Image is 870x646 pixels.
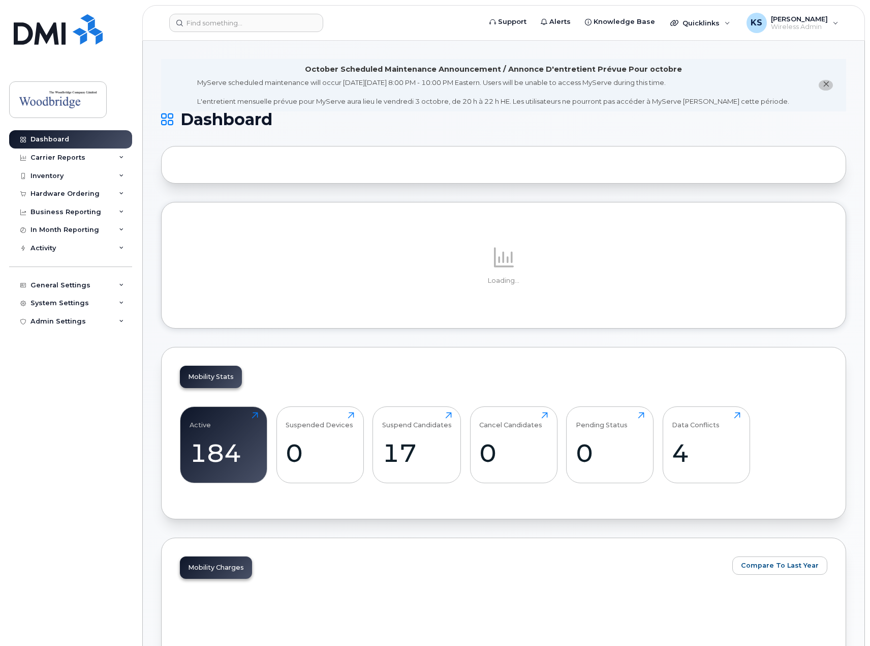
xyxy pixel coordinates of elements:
[286,412,354,477] a: Suspended Devices0
[180,276,827,285] p: Loading...
[672,412,740,477] a: Data Conflicts4
[479,412,548,477] a: Cancel Candidates0
[672,438,740,468] div: 4
[305,64,682,75] div: October Scheduled Maintenance Announcement / Annonce D'entretient Prévue Pour octobre
[576,412,644,477] a: Pending Status0
[741,561,819,570] span: Compare To Last Year
[732,556,827,575] button: Compare To Last Year
[190,412,258,477] a: Active184
[180,112,272,127] span: Dashboard
[190,412,211,429] div: Active
[479,438,548,468] div: 0
[197,78,789,106] div: MyServe scheduled maintenance will occur [DATE][DATE] 8:00 PM - 10:00 PM Eastern. Users will be u...
[190,438,258,468] div: 184
[576,412,628,429] div: Pending Status
[286,412,353,429] div: Suspended Devices
[479,412,542,429] div: Cancel Candidates
[819,80,833,91] button: close notification
[382,438,452,468] div: 17
[672,412,720,429] div: Data Conflicts
[576,438,644,468] div: 0
[382,412,452,429] div: Suspend Candidates
[286,438,354,468] div: 0
[382,412,452,477] a: Suspend Candidates17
